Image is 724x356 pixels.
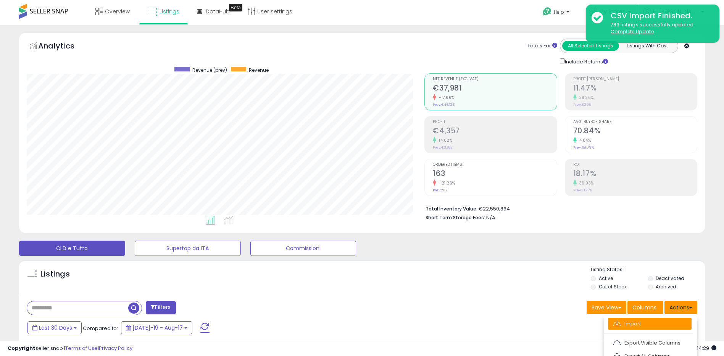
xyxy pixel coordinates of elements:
button: Filters [146,301,176,314]
small: Prev: 207 [433,188,447,193]
span: Compared to: [83,325,118,332]
span: Ordered Items [433,163,556,167]
p: Listing States: [591,266,705,273]
small: -17.66% [436,95,455,100]
h2: €4,357 [433,126,556,137]
span: Columns [632,304,656,311]
span: Overview [105,8,130,15]
a: Export Visible Columns [608,337,692,349]
i: Get Help [542,7,552,16]
div: seller snap | | [8,345,132,352]
a: Help [537,1,577,25]
span: Net Revenue (Exc. VAT) [433,77,556,81]
div: 783 listings successfully updated. [605,21,714,36]
button: Save View [587,301,626,314]
small: Prev: 68.09% [573,145,594,150]
div: CSV Import Finished. [605,10,714,21]
small: 36.93% [577,180,594,186]
h2: 18.17% [573,169,697,180]
span: Profit [433,120,556,124]
b: Short Term Storage Fees: [426,214,485,221]
span: ROI [573,163,697,167]
strong: Copyright [8,345,35,352]
span: N/A [486,214,495,221]
small: 14.02% [436,138,452,143]
small: 38.36% [577,95,594,100]
button: All Selected Listings [562,41,619,51]
span: DataHub [206,8,230,15]
h5: Listings [40,269,70,280]
button: Listings With Cost [619,41,676,51]
li: €22,550,864 [426,204,692,213]
span: Last 30 Days [39,324,72,332]
button: CLD e Tutto [19,241,125,256]
small: -21.26% [436,180,455,186]
a: Privacy Policy [99,345,132,352]
span: Profit [PERSON_NAME] [573,77,697,81]
span: Revenue [249,67,269,73]
label: Deactivated [656,275,684,282]
label: Archived [656,283,676,290]
div: Include Returns [554,57,617,66]
button: Actions [664,301,697,314]
button: Commissioni [250,241,356,256]
span: 2025-09-17 14:29 GMT [685,345,716,352]
label: Active [599,275,613,282]
span: Help [554,9,564,15]
small: Prev: 13.27% [573,188,592,193]
small: Prev: €46,126 [433,102,455,107]
button: Supertop da ITA [135,241,241,256]
button: Last 30 Days [27,321,82,334]
small: Prev: €3,822 [433,145,453,150]
button: Columns [627,301,663,314]
div: Tooltip anchor [229,4,242,11]
span: Revenue (prev) [192,67,227,73]
u: Complete Update [611,28,654,35]
span: Avg. Buybox Share [573,120,697,124]
h2: 11.47% [573,84,697,94]
label: Out of Stock [599,283,627,290]
b: Total Inventory Value: [426,206,477,212]
small: Prev: 8.29% [573,102,591,107]
h2: €37,981 [433,84,556,94]
h5: Analytics [38,40,89,53]
small: 4.04% [577,138,591,143]
span: Listings [160,8,179,15]
h2: 70.84% [573,126,697,137]
span: [DATE]-19 - Aug-17 [132,324,183,332]
div: Totals For [527,42,557,50]
h2: 163 [433,169,556,180]
a: Terms of Use [65,345,98,352]
button: [DATE]-19 - Aug-17 [121,321,192,334]
a: Import [608,318,692,330]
